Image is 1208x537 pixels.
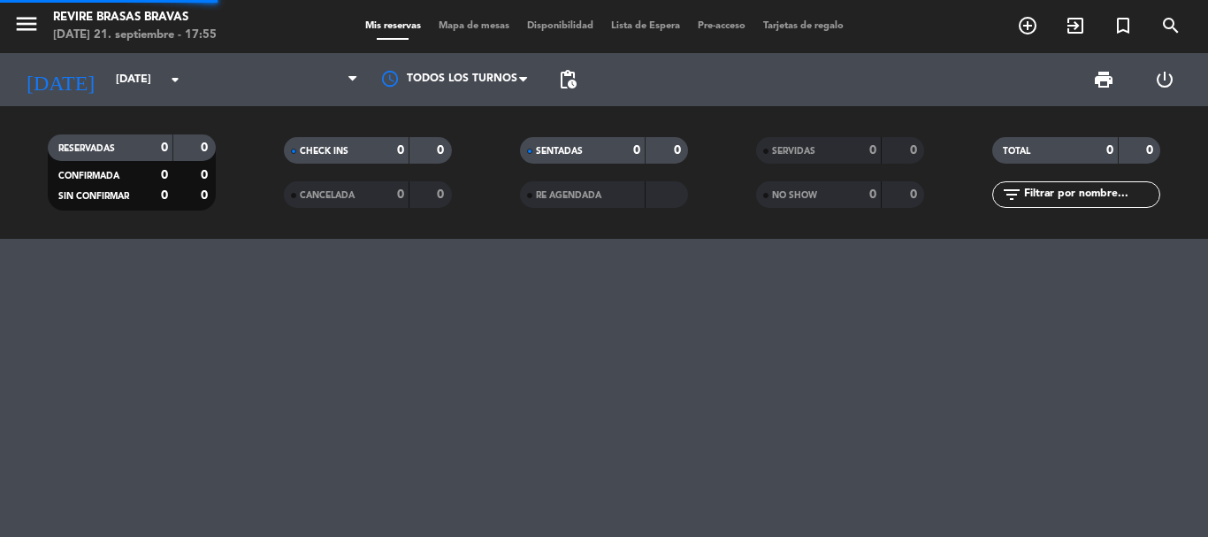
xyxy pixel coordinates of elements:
[53,9,217,27] div: Revire Brasas Bravas
[161,142,168,154] strong: 0
[772,147,815,156] span: SERVIDAS
[58,192,129,201] span: SIN CONFIRMAR
[201,169,211,181] strong: 0
[161,189,168,202] strong: 0
[397,188,404,201] strong: 0
[1134,53,1195,106] div: LOG OUT
[53,27,217,44] div: [DATE] 21. septiembre - 17:55
[58,172,119,180] span: CONFIRMADA
[674,144,684,157] strong: 0
[557,69,578,90] span: pending_actions
[518,21,602,31] span: Disponibilidad
[869,188,876,201] strong: 0
[536,147,583,156] span: SENTADAS
[689,21,754,31] span: Pre-acceso
[201,142,211,154] strong: 0
[1001,184,1022,205] i: filter_list
[536,191,601,200] span: RE AGENDADA
[910,144,921,157] strong: 0
[1003,147,1030,156] span: TOTAL
[201,189,211,202] strong: 0
[1154,69,1175,90] i: power_settings_new
[1065,15,1086,36] i: exit_to_app
[300,147,348,156] span: CHECK INS
[869,144,876,157] strong: 0
[602,21,689,31] span: Lista de Espera
[356,21,430,31] span: Mis reservas
[300,191,355,200] span: CANCELADA
[1146,144,1157,157] strong: 0
[13,11,40,43] button: menu
[161,169,168,181] strong: 0
[910,188,921,201] strong: 0
[1093,69,1114,90] span: print
[430,21,518,31] span: Mapa de mesas
[13,11,40,37] i: menu
[164,69,186,90] i: arrow_drop_down
[397,144,404,157] strong: 0
[1017,15,1038,36] i: add_circle_outline
[772,191,817,200] span: NO SHOW
[437,144,447,157] strong: 0
[1106,144,1113,157] strong: 0
[1112,15,1134,36] i: turned_in_not
[437,188,447,201] strong: 0
[1160,15,1181,36] i: search
[13,60,107,99] i: [DATE]
[633,144,640,157] strong: 0
[754,21,852,31] span: Tarjetas de regalo
[58,144,115,153] span: RESERVADAS
[1022,185,1159,204] input: Filtrar por nombre...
